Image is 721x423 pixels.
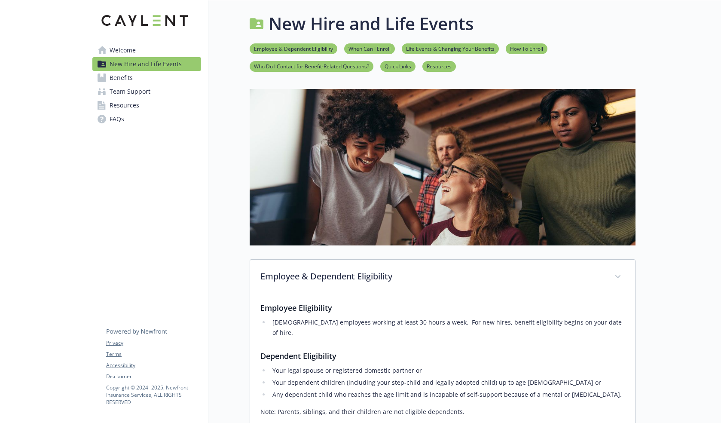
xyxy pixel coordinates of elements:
a: How To Enroll [506,44,547,52]
li: Your legal spouse or registered domestic partner or [270,365,625,376]
a: Employee & Dependent Eligibility [250,44,337,52]
a: Disclaimer [106,373,201,380]
p: Note: Parents, siblings, and their children are not eligible dependents. [260,407,625,417]
p: Employee & Dependent Eligibility [260,270,604,283]
span: FAQs [110,112,124,126]
a: Privacy [106,339,201,347]
span: New Hire and Life Events [110,57,182,71]
a: Resources [422,62,456,70]
a: Terms [106,350,201,358]
li: Any dependent child who reaches the age limit and is incapable of self-support because of a menta... [270,389,625,400]
a: Life Events & Changing Your Benefits [402,44,499,52]
img: new hire page banner [250,89,635,245]
a: Quick Links [380,62,415,70]
a: Accessibility [106,362,201,369]
li: [DEMOGRAPHIC_DATA] employees working at least 30 hours a week. For new hires, benefit eligibility... [270,317,625,338]
a: Benefits [92,71,201,85]
span: Benefits [110,71,133,85]
h3: Dependent Eligibility [260,350,625,362]
a: New Hire and Life Events [92,57,201,71]
h1: New Hire and Life Events [269,11,474,37]
div: Employee & Dependent Eligibility [250,260,635,295]
span: Team Support [110,85,150,98]
a: Resources [92,98,201,112]
h3: Employee Eligibility [260,302,625,314]
a: Team Support [92,85,201,98]
a: Welcome [92,43,201,57]
a: Who Do I Contact for Benefit-Related Questions? [250,62,373,70]
span: Resources [110,98,139,112]
p: Copyright © 2024 - 2025 , Newfront Insurance Services, ALL RIGHTS RESERVED [106,384,201,406]
a: When Can I Enroll [344,44,395,52]
span: Welcome [110,43,136,57]
li: Your dependent children (including your step-child and legally adopted child) up to age [DEMOGRAP... [270,377,625,388]
a: FAQs [92,112,201,126]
